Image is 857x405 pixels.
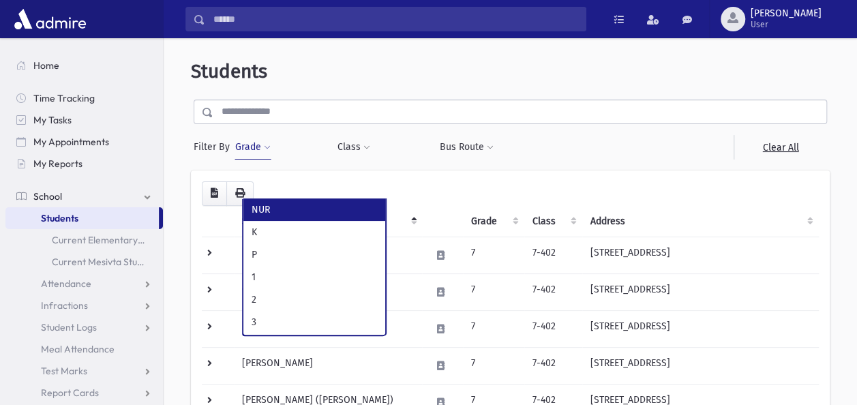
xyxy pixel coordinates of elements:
[234,310,422,347] td: [PERSON_NAME]
[33,92,95,104] span: Time Tracking
[5,360,163,382] a: Test Marks
[524,347,582,384] td: 7-402
[582,273,819,310] td: [STREET_ADDRESS]
[524,237,582,273] td: 7-402
[582,206,819,237] th: Address: activate to sort column ascending
[438,135,494,160] button: Bus Route
[33,114,72,126] span: My Tasks
[41,365,87,377] span: Test Marks
[202,181,227,206] button: CSV
[463,206,524,237] th: Grade: activate to sort column ascending
[463,347,524,384] td: 7
[41,387,99,399] span: Report Cards
[33,136,109,148] span: My Appointments
[243,243,385,266] li: P
[463,273,524,310] td: 7
[463,310,524,347] td: 7
[582,237,819,273] td: [STREET_ADDRESS]
[41,299,88,312] span: Infractions
[751,19,822,30] span: User
[751,8,822,19] span: [PERSON_NAME]
[41,343,115,355] span: Meal Attendance
[5,87,163,109] a: Time Tracking
[226,181,254,206] button: Print
[5,382,163,404] a: Report Cards
[234,206,422,237] th: Student: activate to sort column descending
[243,288,385,311] li: 2
[234,273,422,310] td: Churaro, Itay
[582,310,819,347] td: [STREET_ADDRESS]
[41,212,78,224] span: Students
[5,295,163,316] a: Infractions
[582,347,819,384] td: [STREET_ADDRESS]
[243,266,385,288] li: 1
[41,321,97,333] span: Student Logs
[191,60,267,82] span: Students
[337,135,371,160] button: Class
[33,59,59,72] span: Home
[524,310,582,347] td: 7-402
[5,273,163,295] a: Attendance
[33,190,62,202] span: School
[194,140,235,154] span: Filter By
[5,316,163,338] a: Student Logs
[5,229,163,251] a: Current Elementary Students
[463,237,524,273] td: 7
[33,157,82,170] span: My Reports
[5,251,163,273] a: Current Mesivta Students
[5,185,163,207] a: School
[524,206,582,237] th: Class: activate to sort column ascending
[243,311,385,333] li: 3
[234,347,422,384] td: [PERSON_NAME]
[5,338,163,360] a: Meal Attendance
[11,5,89,33] img: AdmirePro
[243,221,385,243] li: K
[243,333,385,356] li: 4
[524,273,582,310] td: 7-402
[5,153,163,175] a: My Reports
[5,207,159,229] a: Students
[243,198,385,221] li: NUR
[5,55,163,76] a: Home
[235,135,271,160] button: Grade
[234,237,422,273] td: [PERSON_NAME]
[5,131,163,153] a: My Appointments
[41,277,91,290] span: Attendance
[205,7,586,31] input: Search
[734,135,827,160] a: Clear All
[5,109,163,131] a: My Tasks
